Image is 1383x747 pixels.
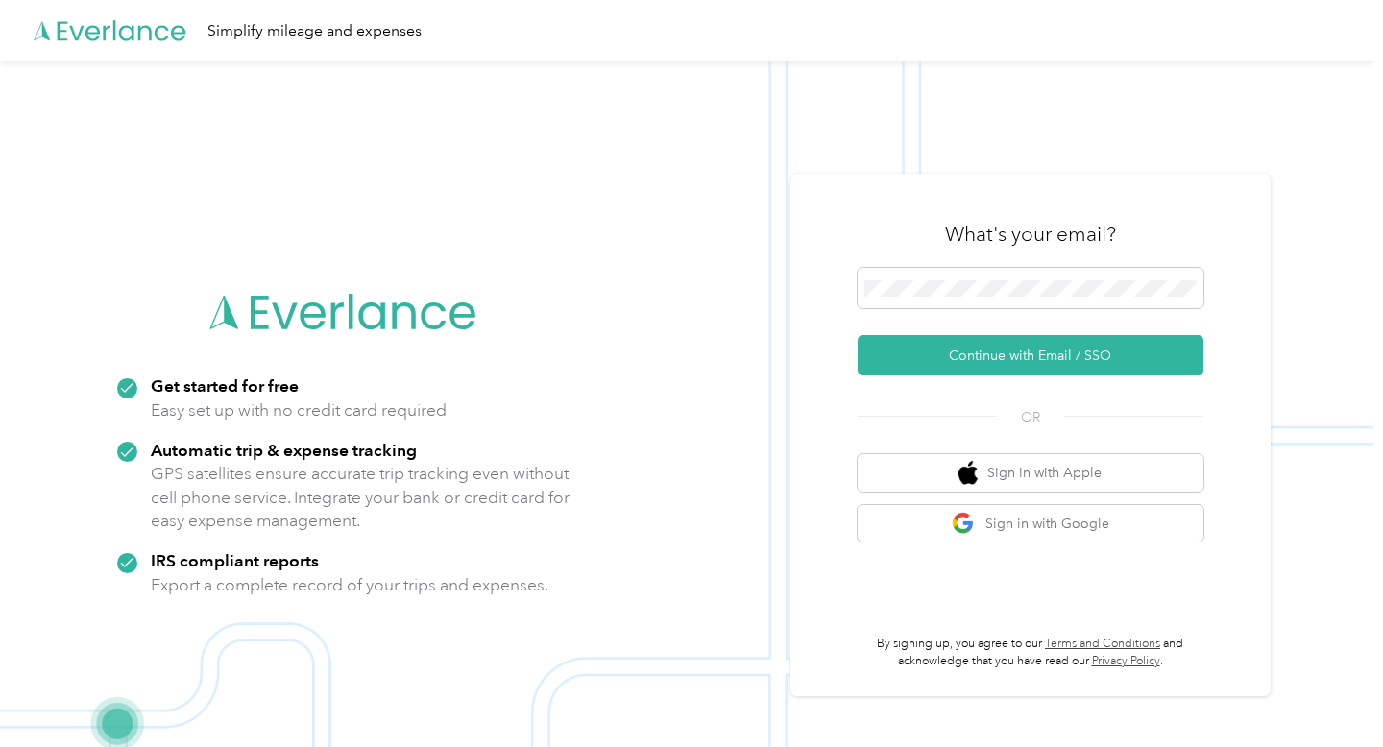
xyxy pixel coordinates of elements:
a: Privacy Policy [1092,654,1160,668]
a: Terms and Conditions [1045,637,1160,651]
strong: Get started for free [151,375,299,396]
iframe: Everlance-gr Chat Button Frame [1275,639,1383,747]
button: apple logoSign in with Apple [858,454,1203,492]
p: Easy set up with no credit card required [151,398,447,422]
p: Export a complete record of your trips and expenses. [151,573,548,597]
button: Continue with Email / SSO [858,335,1203,375]
p: GPS satellites ensure accurate trip tracking even without cell phone service. Integrate your bank... [151,462,570,533]
h3: What's your email? [945,221,1116,248]
span: OR [997,407,1064,427]
p: By signing up, you agree to our and acknowledge that you have read our . [858,636,1203,669]
img: apple logo [958,461,978,485]
img: google logo [952,512,976,536]
strong: Automatic trip & expense tracking [151,440,417,460]
div: Simplify mileage and expenses [207,19,422,43]
strong: IRS compliant reports [151,550,319,570]
button: google logoSign in with Google [858,505,1203,542]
